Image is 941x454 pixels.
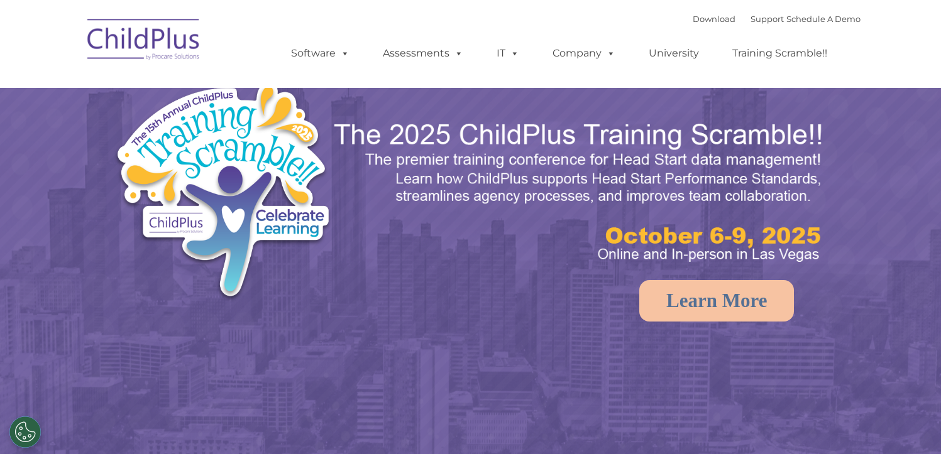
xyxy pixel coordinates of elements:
[786,14,861,24] a: Schedule A Demo
[540,41,628,66] a: Company
[9,416,41,448] button: Cookies Settings
[751,14,784,24] a: Support
[278,41,362,66] a: Software
[639,280,794,322] a: Learn More
[484,41,532,66] a: IT
[636,41,712,66] a: University
[720,41,840,66] a: Training Scramble!!
[370,41,476,66] a: Assessments
[693,14,861,24] font: |
[81,10,207,73] img: ChildPlus by Procare Solutions
[693,14,735,24] a: Download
